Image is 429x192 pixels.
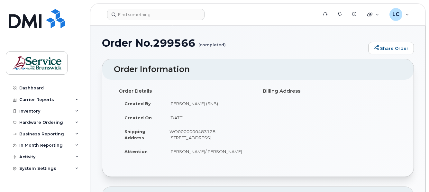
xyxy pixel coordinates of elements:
[114,65,402,74] h2: Order Information
[164,111,253,125] td: [DATE]
[124,149,148,154] strong: Attention
[102,37,365,49] h1: Order No.299566
[119,88,253,94] h4: Order Details
[263,88,397,94] h4: Billing Address
[124,115,152,120] strong: Created On
[164,144,253,159] td: [PERSON_NAME]/[PERSON_NAME]
[124,101,151,106] strong: Created By
[368,42,414,55] a: Share Order
[198,37,226,47] small: (completed)
[164,96,253,111] td: [PERSON_NAME] (SNB)
[164,124,253,144] td: WO0000000483128 [STREET_ADDRESS]
[124,129,145,140] strong: Shipping Address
